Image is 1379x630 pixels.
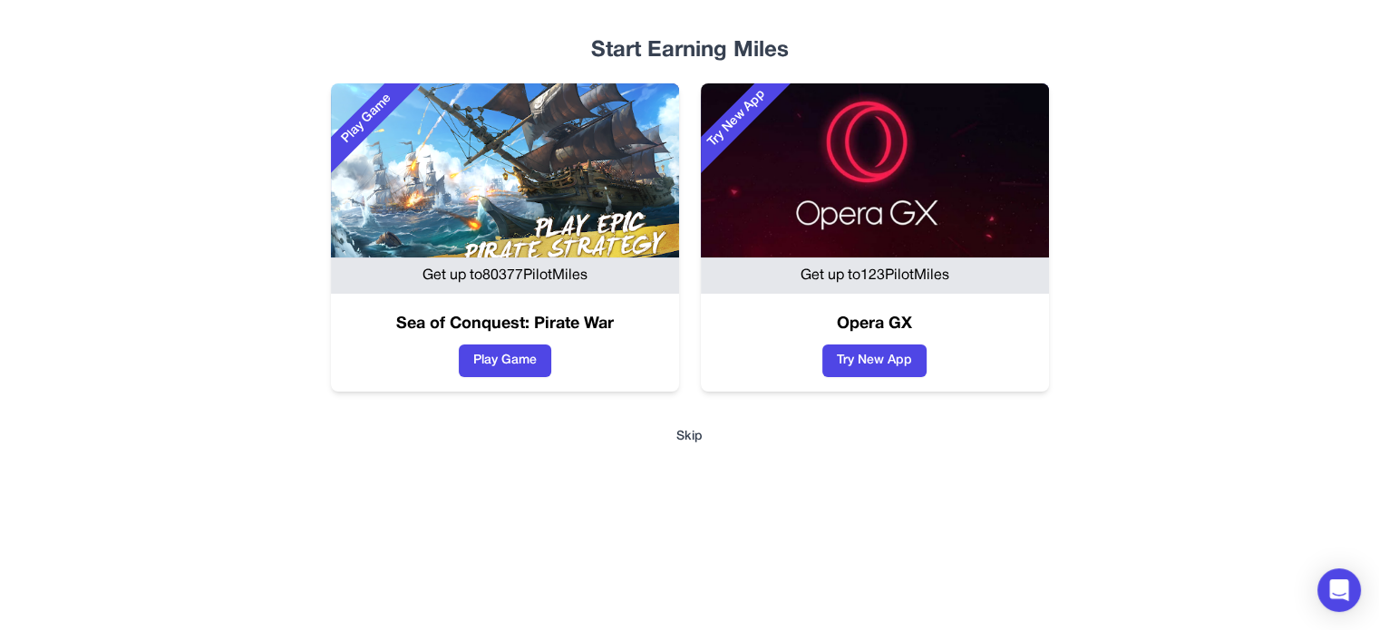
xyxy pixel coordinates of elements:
div: Get up to 123 PilotMiles [701,257,1049,294]
img: Sea of Conquest: Pirate War [331,83,679,257]
button: Play Game [459,344,551,377]
div: Open Intercom Messenger [1317,568,1361,612]
div: Start Earning Miles [139,36,1241,65]
img: Opera GX [701,83,1049,257]
div: Get up to 80377 PilotMiles [331,257,679,294]
button: Try New App [822,344,927,377]
button: Skip [139,428,1241,446]
div: Try New App [680,62,794,176]
div: Play Game [310,62,424,176]
h3: Opera GX [701,312,1049,337]
h3: Sea of Conquest: Pirate War [331,312,679,337]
